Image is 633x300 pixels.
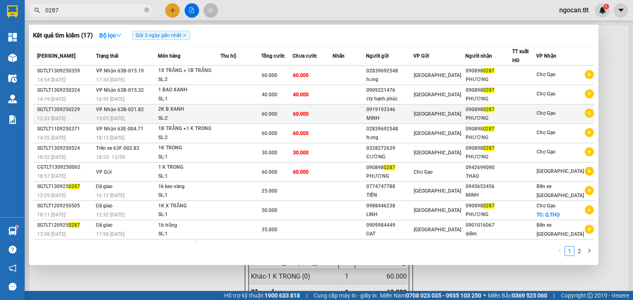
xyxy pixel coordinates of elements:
[366,191,413,200] div: TIẾN
[37,53,75,59] span: [PERSON_NAME]
[37,182,94,191] div: SGTLT130925
[68,184,80,189] span: 0287
[96,203,113,209] span: Đã giao
[37,86,94,95] div: SGTLT1309250324
[366,210,413,219] div: LINH
[9,246,16,253] span: question-circle
[366,221,413,230] div: 0909984449
[466,133,512,142] div: PHƯƠNG
[262,150,277,156] span: 30.000
[585,167,594,176] span: plus-circle
[537,91,556,97] span: Chợ Gạo
[96,212,124,218] span: 12:32 [DATE]
[585,147,594,156] span: plus-circle
[34,7,40,13] span: search
[366,105,413,114] div: 0919193346
[466,191,512,200] div: MINH
[414,207,461,213] span: [GEOGRAPHIC_DATA]
[158,221,220,230] div: 1b trắng
[466,230,512,238] div: diểm
[8,74,17,83] img: warehouse-icon
[555,246,565,256] li: Previous Page
[158,210,220,219] div: SL: 1
[158,133,220,142] div: SL: 2
[537,110,556,116] span: Chợ Gạo
[413,53,429,59] span: VP Gửi
[37,154,66,160] span: 18:52 [DATE]
[366,114,413,123] div: MINH
[262,72,277,78] span: 60.000
[537,149,556,155] span: Chợ Gạo
[158,75,220,84] div: SL: 2
[585,89,594,98] span: plus-circle
[536,53,556,59] span: VP Nhận
[262,92,277,98] span: 40.000
[37,231,66,237] span: 13:58 [DATE]
[585,186,594,195] span: plus-circle
[414,130,461,136] span: [GEOGRAPHIC_DATA]
[466,95,512,103] div: PHƯƠNG
[466,75,512,84] div: PHƯƠNG
[37,116,66,121] span: 12:23 [DATE]
[158,240,220,258] div: 1K TRONG-TH DÙM TC 30K
[585,205,594,214] span: plus-circle
[466,125,512,133] div: 090898
[565,246,574,256] li: 1
[537,212,560,218] span: TC: Q.THỌ
[158,163,220,172] div: 1 K TRONG
[37,193,66,198] span: 13:29 [DATE]
[96,184,113,189] span: Đã giao
[158,191,220,200] div: SL: 1
[585,225,594,234] span: plus-circle
[4,35,57,44] li: VP Chợ Gạo
[483,87,495,93] span: 0287
[37,105,94,114] div: SGTLT1309250229
[262,227,277,233] span: 35.000
[8,227,17,235] img: warehouse-icon
[8,33,17,42] img: dashboard-icon
[466,221,512,230] div: 0901016067
[158,153,220,162] div: SL: 1
[96,145,139,151] span: Trên xe 63F-002.83
[565,247,574,256] a: 1
[158,66,220,75] div: 1X TRẮNG + 1B TRẮNG
[158,53,181,59] span: Món hàng
[96,77,124,83] span: 17:34 [DATE]
[414,72,461,78] span: [GEOGRAPHIC_DATA]
[293,111,309,117] span: 60.000
[537,130,556,135] span: Chợ Gạo
[366,53,389,59] span: Người gửi
[262,169,277,175] span: 60.000
[96,96,124,102] span: 16:59 [DATE]
[466,144,512,153] div: 090898
[537,222,584,237] span: Bến xe [GEOGRAPHIC_DATA]
[366,163,413,172] div: 090898
[537,203,556,209] span: Chợ Gạo
[8,95,17,103] img: warehouse-icon
[414,188,461,194] span: [GEOGRAPHIC_DATA]
[158,124,220,133] div: 1B TRẮNG +1 K TRONG
[262,111,277,117] span: 60.000
[96,126,143,132] span: VP Nhận 63E-004.71
[366,172,413,181] div: PHƯƠNG
[584,246,594,256] button: right
[37,96,66,102] span: 14:19 [DATE]
[366,86,413,95] div: 0909221476
[96,87,144,93] span: VP Nhận 63B-015.32
[366,230,413,238] div: ĐẠT
[366,144,413,153] div: 0328272639
[37,163,94,172] div: CGTLT1309250062
[466,182,512,191] div: 0945653456
[37,221,94,230] div: SGTLT120925
[537,168,584,174] span: [GEOGRAPHIC_DATA]
[366,75,413,84] div: hưng
[96,107,144,112] span: VP Nhận 63B-021.82
[8,115,17,124] img: solution-icon
[366,202,413,210] div: 0988446238
[4,54,55,88] b: [GEOGRAPHIC_DATA],Huyện [GEOGRAPHIC_DATA]
[158,86,220,95] div: 1 BAO XANH
[466,114,512,123] div: PHƯƠNG
[7,5,18,18] img: logo-vxr
[466,153,512,161] div: PHƯƠNG
[144,7,149,14] span: close-circle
